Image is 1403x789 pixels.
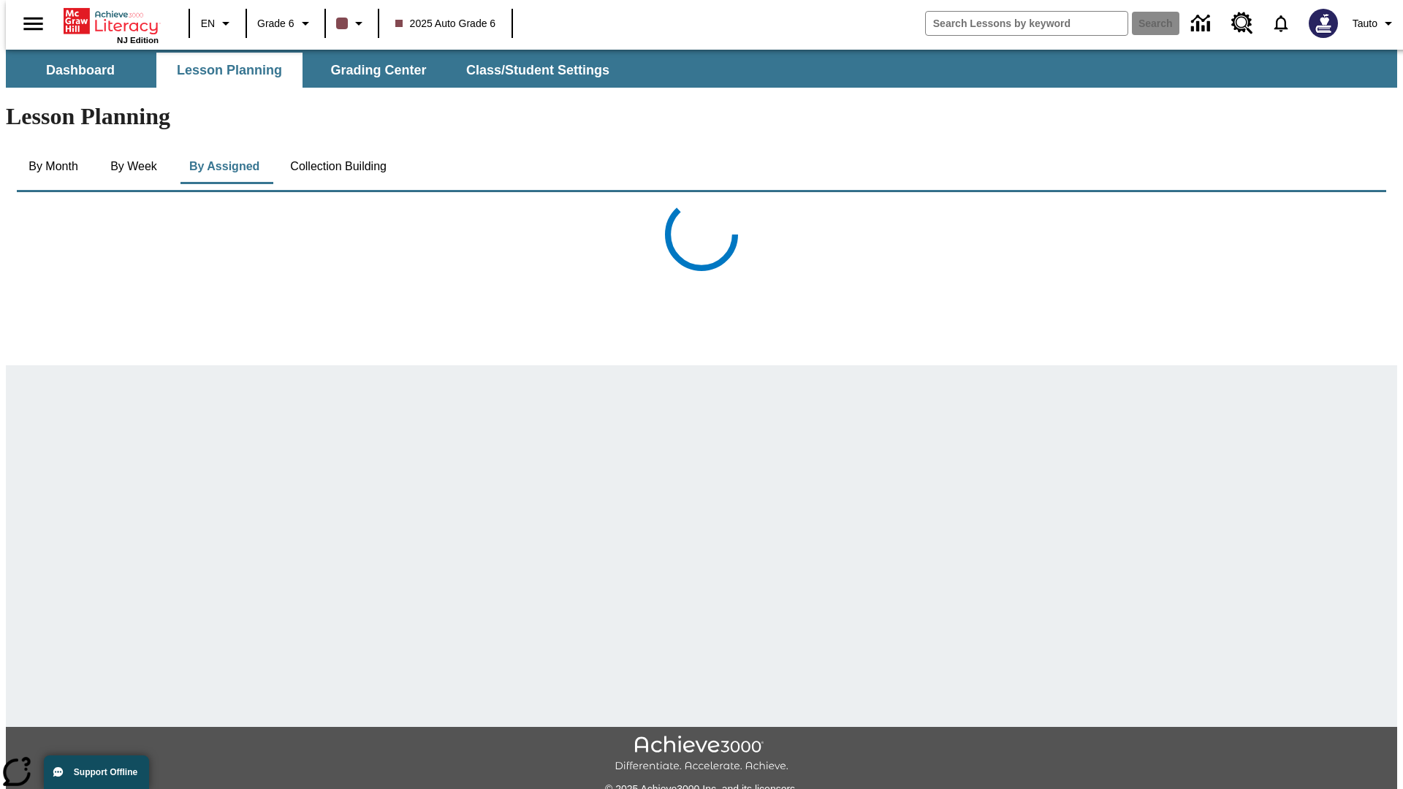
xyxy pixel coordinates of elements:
[257,16,294,31] span: Grade 6
[251,10,320,37] button: Grade: Grade 6, Select a grade
[194,10,241,37] button: Language: EN, Select a language
[64,5,159,45] div: Home
[7,53,153,88] button: Dashboard
[1182,4,1223,44] a: Data Center
[1262,4,1300,42] a: Notifications
[395,16,496,31] span: 2025 Auto Grade 6
[177,62,282,79] span: Lesson Planning
[46,62,115,79] span: Dashboard
[201,16,215,31] span: EN
[278,149,398,184] button: Collection Building
[1309,9,1338,38] img: Avatar
[117,36,159,45] span: NJ Edition
[12,2,55,45] button: Open side menu
[305,53,452,88] button: Grading Center
[97,149,170,184] button: By Week
[1353,16,1377,31] span: Tauto
[615,736,788,773] img: Achieve3000 Differentiate Accelerate Achieve
[44,755,149,789] button: Support Offline
[1347,10,1403,37] button: Profile/Settings
[64,7,159,36] a: Home
[926,12,1128,35] input: search field
[17,149,90,184] button: By Month
[178,149,271,184] button: By Assigned
[330,62,426,79] span: Grading Center
[1223,4,1262,43] a: Resource Center, Will open in new tab
[1300,4,1347,42] button: Select a new avatar
[6,50,1397,88] div: SubNavbar
[6,53,623,88] div: SubNavbar
[455,53,621,88] button: Class/Student Settings
[74,767,137,777] span: Support Offline
[156,53,303,88] button: Lesson Planning
[466,62,609,79] span: Class/Student Settings
[330,10,373,37] button: Class color is dark brown. Change class color
[6,103,1397,130] h1: Lesson Planning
